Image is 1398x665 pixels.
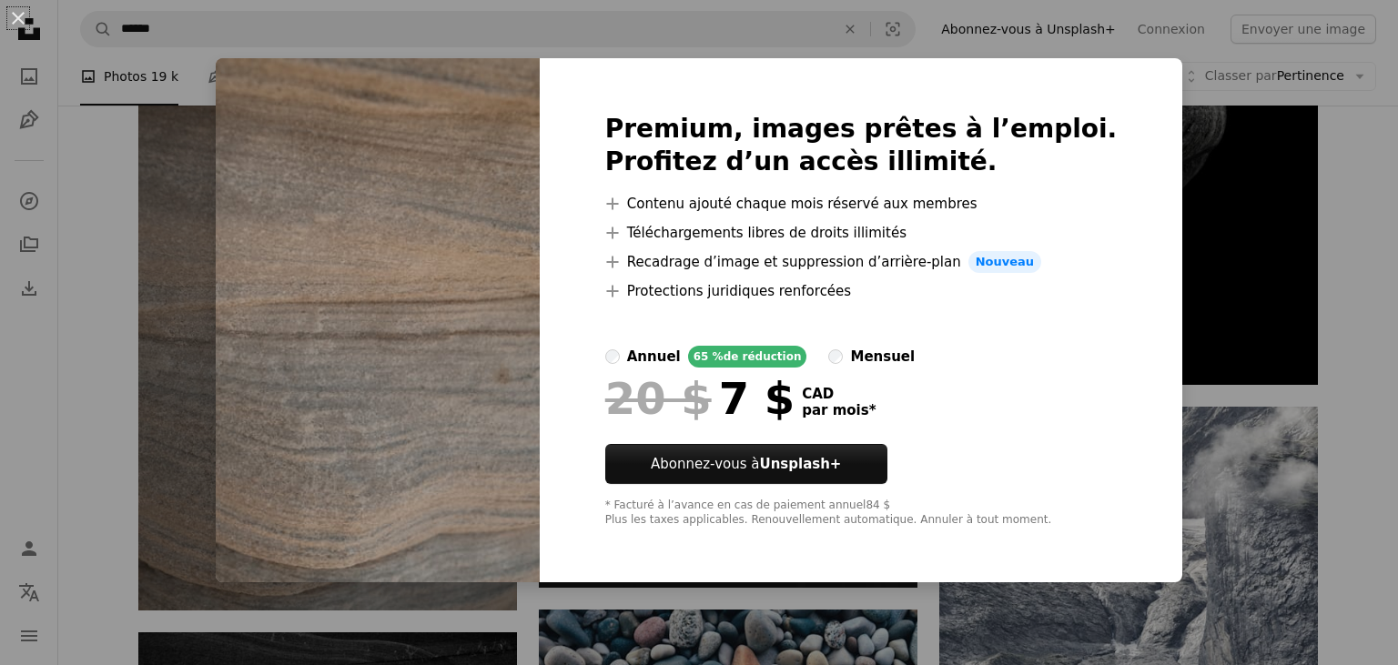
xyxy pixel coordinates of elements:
li: Recadrage d’image et suppression d’arrière-plan [605,251,1118,273]
span: Nouveau [968,251,1041,273]
button: Abonnez-vous àUnsplash+ [605,444,887,484]
input: mensuel [828,349,843,364]
span: CAD [802,386,876,402]
input: annuel65 %de réduction [605,349,620,364]
li: Protections juridiques renforcées [605,280,1118,302]
li: Téléchargements libres de droits illimités [605,222,1118,244]
div: * Facturé à l’avance en cas de paiement annuel 84 $ Plus les taxes applicables. Renouvellement au... [605,499,1118,528]
li: Contenu ajouté chaque mois réservé aux membres [605,193,1118,215]
div: mensuel [850,346,915,368]
div: 65 % de réduction [688,346,807,368]
img: premium_photo-1674190584744-79afad71c37a [216,58,540,582]
span: 20 $ [605,375,712,422]
div: 7 $ [605,375,795,422]
div: annuel [627,346,681,368]
h2: Premium, images prêtes à l’emploi. Profitez d’un accès illimité. [605,113,1118,178]
strong: Unsplash+ [759,456,841,472]
span: par mois * [802,402,876,418]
